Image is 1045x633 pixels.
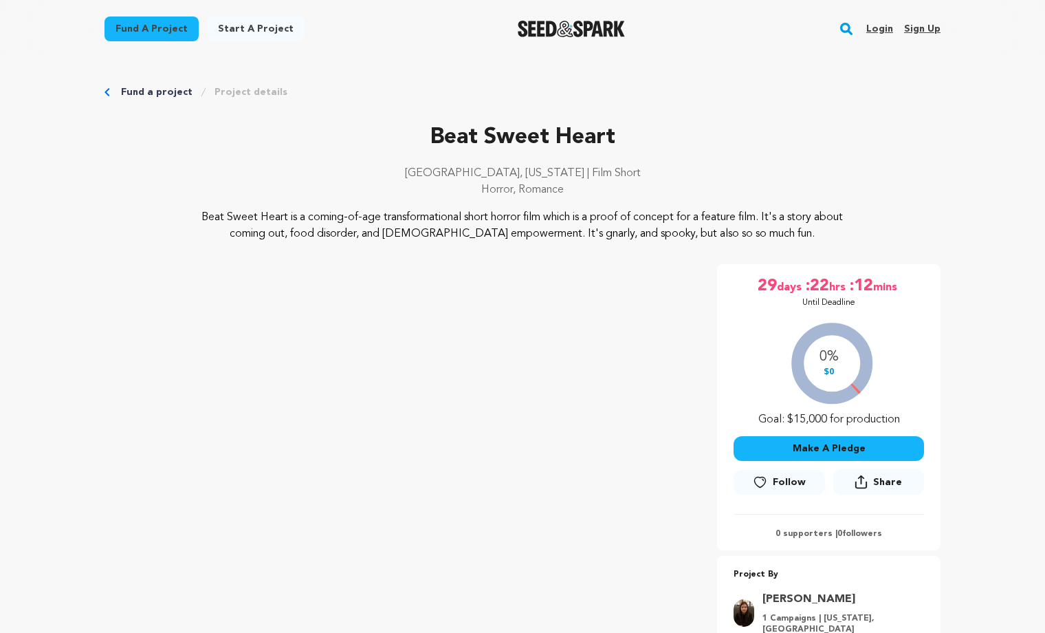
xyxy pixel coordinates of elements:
[734,436,924,461] button: Make A Pledge
[758,275,777,297] span: 29
[904,18,940,40] a: Sign up
[518,21,626,37] img: Seed&Spark Logo Dark Mode
[104,121,940,154] p: Beat Sweet Heart
[837,530,842,538] span: 0
[188,209,857,242] p: Beat Sweet Heart is a coming-of-age transformational short horror film which is a proof of concep...
[833,469,924,500] span: Share
[734,567,924,583] p: Project By
[734,528,924,539] p: 0 supporters | followers
[762,591,916,608] a: Goto Mariya Somova profile
[773,475,806,489] span: Follow
[804,275,829,297] span: :22
[802,297,855,308] p: Until Deadline
[518,21,626,37] a: Seed&Spark Homepage
[214,85,287,99] a: Project details
[734,599,754,627] img: f1767e158fc15795.jpg
[873,275,900,297] span: mins
[104,85,940,99] div: Breadcrumb
[207,17,305,41] a: Start a project
[734,470,824,495] a: Follow
[777,275,804,297] span: days
[866,18,893,40] a: Login
[104,165,940,182] p: [GEOGRAPHIC_DATA], [US_STATE] | Film Short
[833,469,924,495] button: Share
[829,275,848,297] span: hrs
[121,85,192,99] a: Fund a project
[848,275,873,297] span: :12
[104,182,940,198] p: Horror, Romance
[873,475,902,489] span: Share
[104,17,199,41] a: Fund a project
